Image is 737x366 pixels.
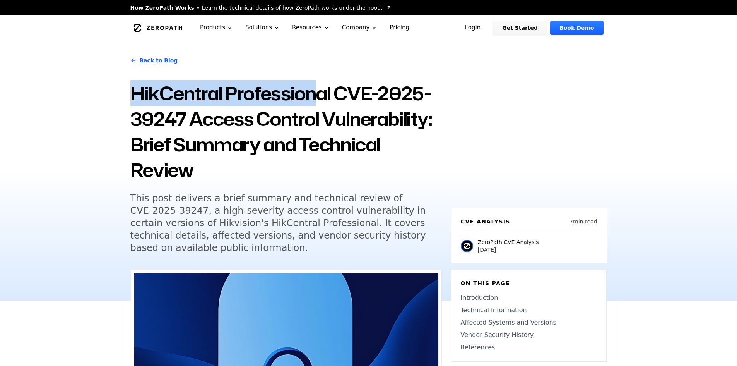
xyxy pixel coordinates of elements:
h6: CVE Analysis [461,218,510,225]
a: Vendor Security History [461,330,597,340]
h1: HikCentral Professional CVE-2025-39247 Access Control Vulnerability: Brief Summary and Technical ... [130,81,442,183]
button: Company [336,15,384,40]
a: Technical Information [461,306,597,315]
span: Learn the technical details of how ZeroPath works under the hood. [202,4,383,12]
p: 7 min read [569,218,597,225]
p: ZeroPath CVE Analysis [478,238,539,246]
a: Pricing [383,15,416,40]
h5: This post delivers a brief summary and technical review of CVE-2025-39247, a high-severity access... [130,192,427,254]
a: Get Started [493,21,547,35]
button: Products [194,15,239,40]
a: How ZeroPath WorksLearn the technical details of how ZeroPath works under the hood. [130,4,392,12]
p: [DATE] [478,246,539,254]
h6: On this page [461,279,597,287]
button: Solutions [239,15,286,40]
button: Resources [286,15,336,40]
a: Affected Systems and Versions [461,318,597,327]
nav: Global [121,15,616,40]
a: Introduction [461,293,597,302]
a: Back to Blog [130,50,178,71]
span: How ZeroPath Works [130,4,194,12]
a: Login [456,21,490,35]
a: Book Demo [550,21,603,35]
a: References [461,343,597,352]
img: ZeroPath CVE Analysis [461,240,473,252]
